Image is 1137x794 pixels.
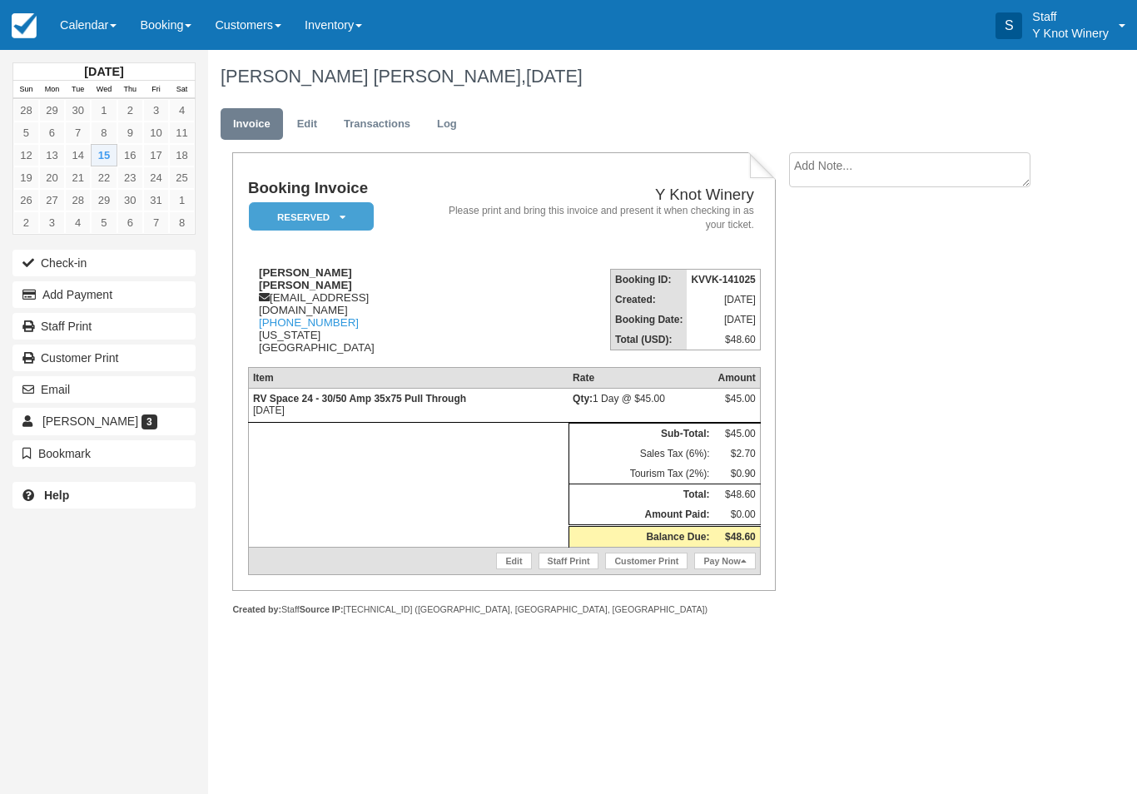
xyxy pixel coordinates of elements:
[12,408,196,434] a: [PERSON_NAME] 3
[39,166,65,189] a: 20
[143,144,169,166] a: 17
[143,211,169,234] a: 7
[687,310,760,330] td: [DATE]
[496,553,531,569] a: Edit
[39,81,65,99] th: Mon
[248,180,442,197] h1: Booking Invoice
[91,144,117,166] a: 15
[91,166,117,189] a: 22
[285,108,330,141] a: Edit
[39,144,65,166] a: 13
[568,389,713,423] td: 1 Day @ $45.00
[694,553,755,569] a: Pay Now
[12,376,196,403] button: Email
[13,144,39,166] a: 12
[687,290,760,310] td: [DATE]
[117,189,143,211] a: 30
[143,81,169,99] th: Fri
[39,189,65,211] a: 27
[12,345,196,371] a: Customer Print
[13,166,39,189] a: 19
[12,250,196,276] button: Check-in
[611,310,688,330] th: Booking Date:
[221,67,1049,87] h1: [PERSON_NAME] [PERSON_NAME],
[449,186,754,204] h2: Y Knot Winery
[117,166,143,189] a: 23
[12,440,196,467] button: Bookmark
[169,144,195,166] a: 18
[249,202,374,231] em: Reserved
[248,368,568,389] th: Item
[713,504,760,526] td: $0.00
[91,189,117,211] a: 29
[568,464,713,484] td: Tourism Tax (2%):
[300,604,344,614] strong: Source IP:
[253,393,466,404] strong: RV Space 24 - 30/50 Amp 35x75 Pull Through
[117,211,143,234] a: 6
[1032,8,1109,25] p: Staff
[12,13,37,38] img: checkfront-main-nav-mini-logo.png
[568,484,713,505] th: Total:
[117,144,143,166] a: 16
[169,166,195,189] a: 25
[44,489,69,502] b: Help
[713,484,760,505] td: $48.60
[143,189,169,211] a: 31
[425,108,469,141] a: Log
[13,81,39,99] th: Sun
[568,424,713,444] th: Sub-Total:
[687,330,760,350] td: $48.60
[84,65,123,78] strong: [DATE]
[65,166,91,189] a: 21
[248,389,568,423] td: [DATE]
[259,316,359,329] a: [PHONE_NUMBER]
[39,122,65,144] a: 6
[568,444,713,464] td: Sales Tax (6%):
[117,81,143,99] th: Thu
[331,108,423,141] a: Transactions
[725,531,756,543] strong: $48.60
[117,99,143,122] a: 2
[691,274,755,285] strong: KVVK-141025
[65,144,91,166] a: 14
[1032,25,1109,42] p: Y Knot Winery
[169,189,195,211] a: 1
[568,368,713,389] th: Rate
[717,393,755,418] div: $45.00
[169,211,195,234] a: 8
[12,482,196,509] a: Help
[65,122,91,144] a: 7
[568,504,713,526] th: Amount Paid:
[91,99,117,122] a: 1
[65,211,91,234] a: 4
[248,201,368,232] a: Reserved
[605,553,688,569] a: Customer Print
[39,99,65,122] a: 29
[91,122,117,144] a: 8
[611,270,688,290] th: Booking ID:
[65,99,91,122] a: 30
[91,81,117,99] th: Wed
[42,414,138,428] span: [PERSON_NAME]
[169,99,195,122] a: 4
[526,66,583,87] span: [DATE]
[221,108,283,141] a: Invoice
[568,526,713,548] th: Balance Due:
[143,99,169,122] a: 3
[713,464,760,484] td: $0.90
[611,290,688,310] th: Created:
[232,603,776,616] div: Staff [TECHNICAL_ID] ([GEOGRAPHIC_DATA], [GEOGRAPHIC_DATA], [GEOGRAPHIC_DATA])
[713,444,760,464] td: $2.70
[232,604,281,614] strong: Created by:
[39,211,65,234] a: 3
[539,553,599,569] a: Staff Print
[248,266,442,354] div: [EMAIL_ADDRESS][DOMAIN_NAME] [US_STATE] [GEOGRAPHIC_DATA]
[573,393,593,404] strong: Qty
[13,122,39,144] a: 5
[13,211,39,234] a: 2
[65,189,91,211] a: 28
[713,368,760,389] th: Amount
[169,81,195,99] th: Sat
[65,81,91,99] th: Tue
[91,211,117,234] a: 5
